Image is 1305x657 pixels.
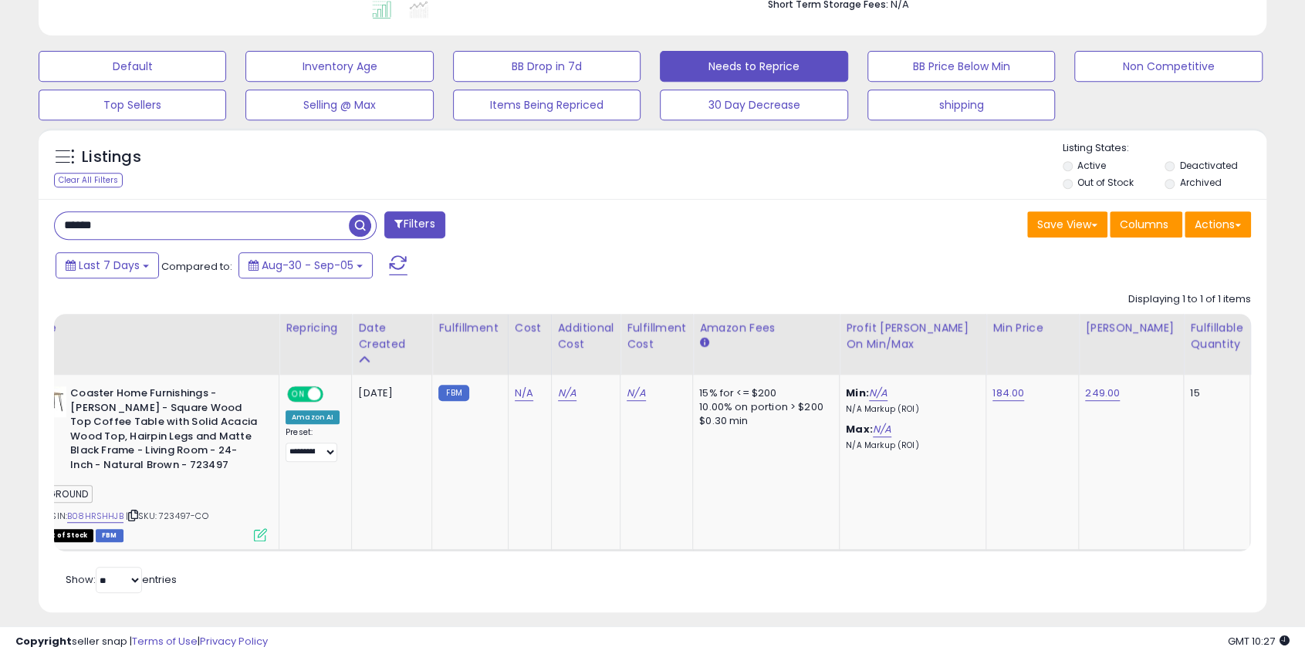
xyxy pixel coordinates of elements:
div: [PERSON_NAME] [1085,320,1177,336]
div: Repricing [286,320,345,336]
button: BB Price Below Min [867,51,1055,82]
th: The percentage added to the cost of goods (COGS) that forms the calculator for Min & Max prices. [840,314,986,375]
button: Save View [1027,211,1107,238]
span: Columns [1120,217,1168,232]
a: 184.00 [992,386,1024,401]
b: Coaster Home Furnishings - [PERSON_NAME] - Square Wood Top Coffee Table with Solid Acacia Wood To... [70,386,258,476]
div: Title [32,320,272,336]
div: Amazon AI [286,410,340,424]
i: Click to copy [128,511,138,520]
small: FBM [438,385,468,401]
a: B08HRSHHJB [67,510,123,523]
div: Fulfillment [438,320,501,336]
span: | SKU: 723497-CO [126,510,208,522]
span: Last 7 Days [79,258,140,273]
button: Non Competitive [1074,51,1262,82]
div: Amazon Fees [699,320,833,336]
div: Cost [515,320,545,336]
button: BB Drop in 7d [453,51,641,82]
button: Last 7 Days [56,252,159,278]
div: $0.30 min [699,414,827,428]
p: Listing States: [1063,141,1266,156]
button: Filters [384,211,445,238]
a: Privacy Policy [200,634,268,649]
div: Profit [PERSON_NAME] on Min/Max [846,320,979,352]
p: N/A Markup (ROI) [846,404,974,415]
button: Top Sellers [39,89,226,120]
div: seller snap | | [15,635,268,649]
span: GROUND [35,485,93,503]
div: 15% for <= $200 [699,386,827,400]
button: Default [39,51,226,82]
label: Deactivated [1180,159,1238,172]
button: Aug-30 - Sep-05 [238,252,373,278]
label: Archived [1180,176,1222,189]
div: Clear All Filters [54,173,123,187]
div: Date Created [358,320,425,352]
span: Aug-30 - Sep-05 [262,258,353,273]
div: 15 [1190,386,1238,400]
b: Max: [846,422,873,436]
a: N/A [869,386,887,401]
strong: Copyright [15,634,72,649]
span: FBM [96,529,123,542]
span: All listings that are currently out of stock and unavailable for purchase on Amazon [35,529,93,542]
div: Fulfillable Quantity [1190,320,1243,352]
button: Actions [1185,211,1251,238]
h5: Listings [82,147,141,168]
div: [DATE] [358,386,420,400]
a: 249.00 [1085,386,1120,401]
span: Compared to: [161,259,232,274]
div: Fulfillment Cost [627,320,686,352]
span: OFF [321,388,346,401]
p: N/A Markup (ROI) [846,440,974,451]
a: Terms of Use [132,634,198,649]
small: Amazon Fees. [699,336,708,350]
span: 2025-09-14 10:27 GMT [1228,634,1290,649]
div: Additional Cost [558,320,614,352]
a: N/A [515,386,533,401]
a: N/A [627,386,645,401]
button: Columns [1110,211,1182,238]
button: Inventory Age [245,51,433,82]
div: Min Price [992,320,1072,336]
button: Selling @ Max [245,89,433,120]
button: shipping [867,89,1055,120]
button: 30 Day Decrease [660,89,847,120]
div: Preset: [286,427,340,462]
label: Out of Stock [1077,176,1134,189]
span: Show: entries [66,572,177,587]
a: N/A [873,422,891,437]
a: N/A [558,386,576,401]
button: Items Being Repriced [453,89,641,120]
button: Needs to Reprice [660,51,847,82]
span: ON [289,388,308,401]
label: Active [1077,159,1106,172]
div: Displaying 1 to 1 of 1 items [1128,292,1251,307]
div: 10.00% on portion > $200 [699,400,827,414]
b: Min: [846,386,869,400]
